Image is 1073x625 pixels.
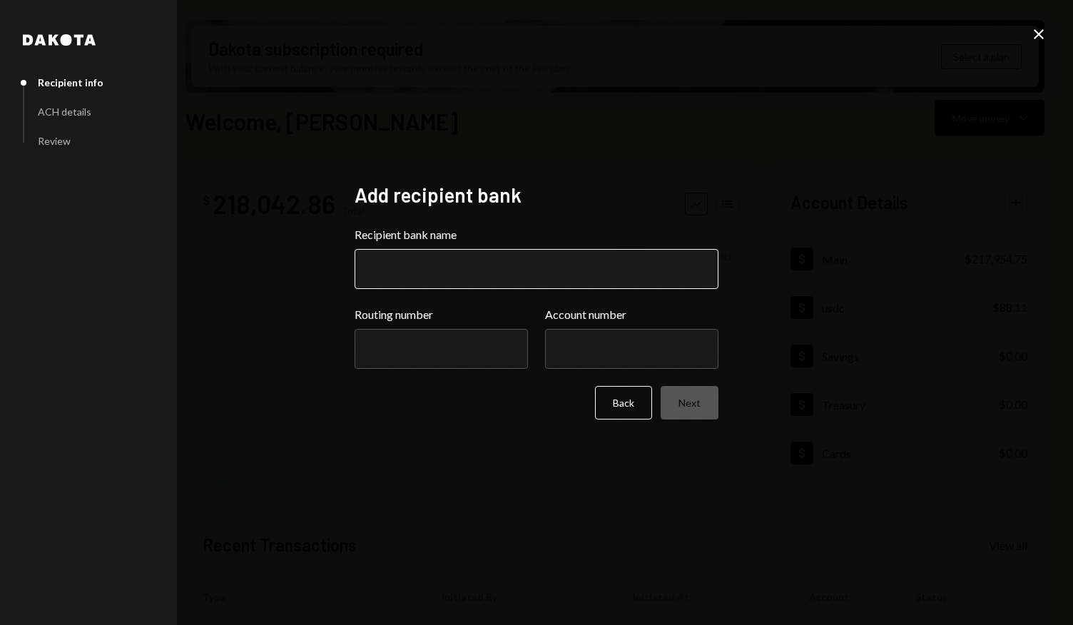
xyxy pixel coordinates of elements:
[38,106,91,118] div: ACH details
[355,181,718,209] h2: Add recipient bank
[355,306,528,323] label: Routing number
[38,135,71,147] div: Review
[545,306,718,323] label: Account number
[595,386,652,420] button: Back
[355,226,718,243] label: Recipient bank name
[38,76,103,88] div: Recipient info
